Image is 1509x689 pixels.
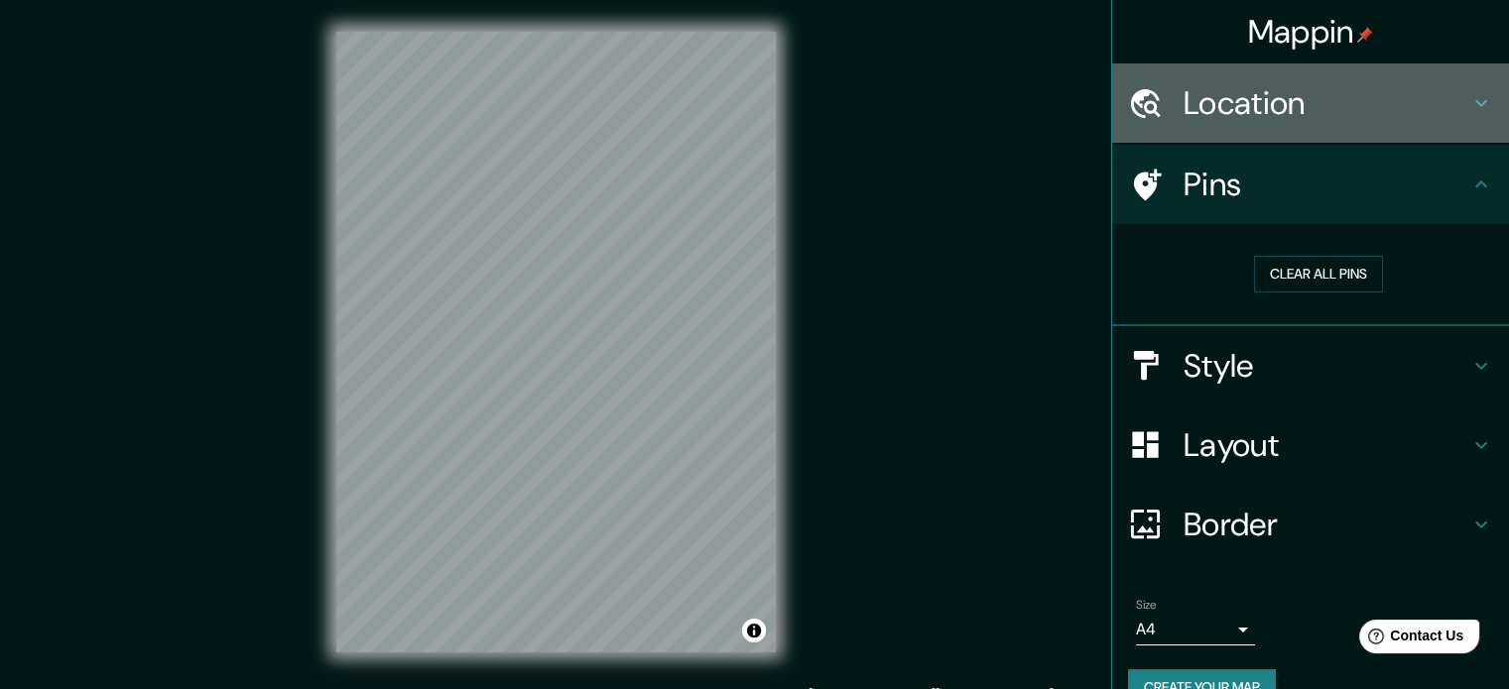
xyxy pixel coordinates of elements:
[1112,145,1509,224] div: Pins
[1184,83,1469,123] h4: Location
[1112,485,1509,564] div: Border
[1184,346,1469,386] h4: Style
[1112,405,1509,485] div: Layout
[1254,256,1383,292] button: Clear all pins
[1248,12,1374,52] h4: Mappin
[1184,165,1469,204] h4: Pins
[1136,614,1255,645] div: A4
[1112,326,1509,405] div: Style
[742,619,766,642] button: Toggle attribution
[1332,612,1487,667] iframe: Help widget launcher
[1136,596,1157,613] label: Size
[1184,425,1469,465] h4: Layout
[1357,27,1373,43] img: pin-icon.png
[1112,63,1509,143] div: Location
[1184,505,1469,544] h4: Border
[336,32,776,652] canvas: Map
